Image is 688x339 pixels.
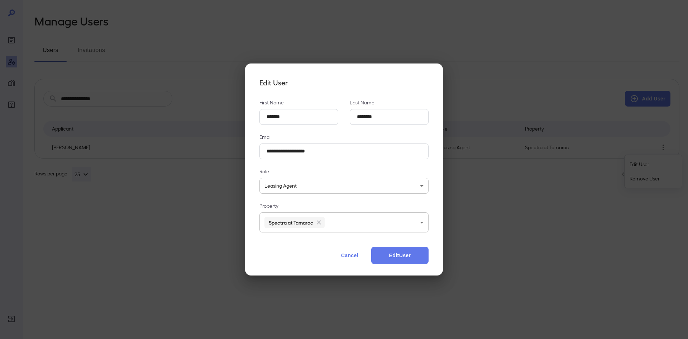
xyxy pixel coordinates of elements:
button: EditUser [371,247,429,264]
h6: Spectra at Tamarac [269,219,313,226]
p: Role [259,168,429,175]
div: Leasing Agent [259,178,429,194]
p: Property [259,202,429,209]
p: First Name [259,99,338,106]
p: Last Name [350,99,429,106]
p: Email [259,133,429,141]
h4: Edit User [259,78,429,88]
button: Cancel [334,247,365,264]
